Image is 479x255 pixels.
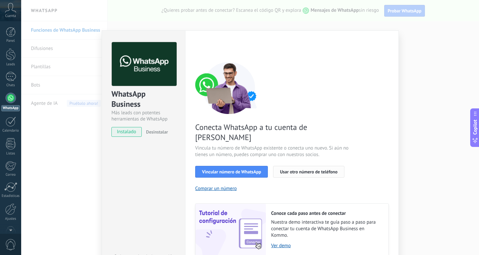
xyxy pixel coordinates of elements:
[195,166,268,178] button: Vincular número de WhatsApp
[1,173,20,177] div: Correo
[1,39,20,43] div: Panel
[273,166,344,178] button: Usar otro número de teléfono
[271,219,382,239] span: Nuestra demo interactiva te guía paso a paso para conectar tu cuenta de WhatsApp Business en Kommo.
[112,42,177,86] img: logo_main.png
[1,151,20,156] div: Listas
[1,217,20,221] div: Ajustes
[195,62,264,114] img: connect number
[146,129,168,135] span: Desinstalar
[111,89,176,110] div: WhatsApp Business
[143,127,168,137] button: Desinstalar
[195,122,350,142] span: Conecta WhatsApp a tu cuenta de [PERSON_NAME]
[195,145,350,158] span: Vincula tu número de WhatsApp existente o conecta uno nuevo. Si aún no tienes un número, puedes c...
[202,169,261,174] span: Vincular número de WhatsApp
[1,105,20,111] div: WhatsApp
[112,127,141,137] span: instalado
[280,169,337,174] span: Usar otro número de teléfono
[1,83,20,88] div: Chats
[195,185,237,192] button: Comprar un número
[1,194,20,198] div: Estadísticas
[271,210,382,216] h2: Conoce cada paso antes de conectar
[472,120,478,135] span: Copilot
[5,14,16,18] span: Cuenta
[111,110,176,122] div: Más leads con potentes herramientas de WhatsApp
[1,62,20,67] div: Leads
[1,129,20,133] div: Calendario
[271,243,382,249] a: Ver demo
